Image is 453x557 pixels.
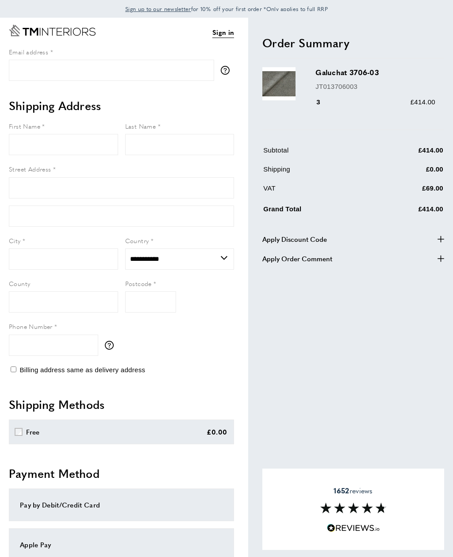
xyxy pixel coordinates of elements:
[9,164,51,173] span: Street Address
[372,145,443,162] td: £414.00
[372,164,443,181] td: £0.00
[320,503,387,513] img: Reviews section
[9,322,53,331] span: Phone Number
[262,253,332,264] span: Apply Order Comment
[372,183,443,200] td: £69.00
[19,366,145,374] span: Billing address same as delivery address
[327,524,380,532] img: Reviews.io 5 stars
[20,500,223,510] div: Pay by Debit/Credit Card
[221,66,234,75] button: More information
[9,397,234,412] h2: Shipping Methods
[9,122,40,130] span: First Name
[125,122,156,130] span: Last Name
[263,164,372,181] td: Shipping
[372,202,443,221] td: £414.00
[125,5,328,13] span: for 10% off your first order *Only applies to full RRP
[9,465,234,481] h2: Payment Method
[9,25,96,36] a: Go to Home page
[105,341,118,350] button: More information
[262,35,444,51] h2: Order Summary
[125,4,191,13] a: Sign up to our newsletter
[9,47,48,56] span: Email address
[26,427,40,437] div: Free
[212,27,234,38] a: Sign in
[125,279,152,288] span: Postcode
[125,5,191,13] span: Sign up to our newsletter
[315,67,435,77] h3: Galuchat 3706-03
[315,97,333,107] div: 3
[207,427,227,437] div: £0.00
[411,98,435,106] span: £414.00
[262,67,296,100] img: Galuchat 3706-03
[334,486,372,495] span: reviews
[262,234,327,244] span: Apply Discount Code
[263,145,372,162] td: Subtotal
[9,236,21,245] span: City
[9,279,30,288] span: County
[20,539,223,550] div: Apple Pay
[263,202,372,221] td: Grand Total
[334,485,349,496] strong: 1652
[9,98,234,114] h2: Shipping Address
[125,236,149,245] span: Country
[11,366,16,372] input: Billing address same as delivery address
[315,81,435,92] p: JT013706003
[263,183,372,200] td: VAT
